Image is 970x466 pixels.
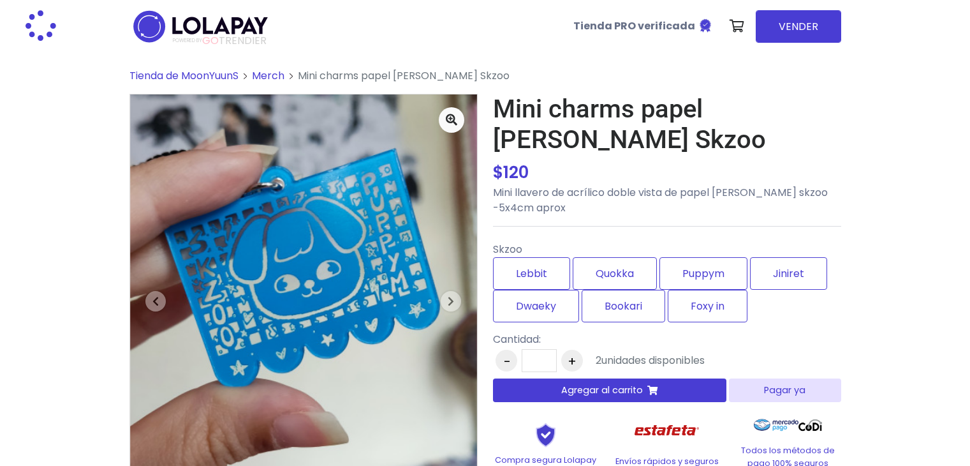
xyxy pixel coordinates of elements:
div: unidades disponibles [596,353,705,368]
label: Bookari [582,290,665,322]
span: Mini charms papel [PERSON_NAME] Skzoo [298,68,510,83]
nav: breadcrumb [129,68,841,94]
a: Merch [252,68,284,83]
span: POWERED BY [173,37,202,44]
span: TRENDIER [173,35,267,47]
h1: Mini charms papel [PERSON_NAME] Skzoo [493,94,841,155]
img: Codi Logo [798,412,822,438]
span: 2 [596,353,601,368]
img: Mercado Pago Logo [754,412,799,438]
button: - [496,350,517,372]
p: Cantidad: [493,332,705,347]
span: 120 [503,161,529,184]
label: Foxy in [668,290,747,322]
label: Dwaeky [493,290,579,322]
img: Tienda verificada [698,18,713,33]
button: Agregar al carrito [493,379,727,402]
div: Skzoo [493,237,841,327]
img: Estafeta Logo [624,412,709,449]
p: Mini llavero de acrílico doble vista de papel [PERSON_NAME] skzoo -5x4cm aprox [493,185,841,216]
button: Pagar ya [729,379,841,402]
label: Lebbit [493,257,570,290]
label: Jiniret [750,257,827,290]
img: logo [129,6,272,47]
label: Quokka [573,257,657,290]
span: GO [202,33,219,48]
label: Puppym [659,257,747,290]
div: $ [493,160,841,185]
b: Tienda PRO verificada [573,19,695,33]
a: Tienda de MoonYuunS [129,68,239,83]
a: VENDER [756,10,841,43]
img: Shield [514,423,578,447]
button: + [561,350,583,372]
span: Agregar al carrito [561,384,643,397]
